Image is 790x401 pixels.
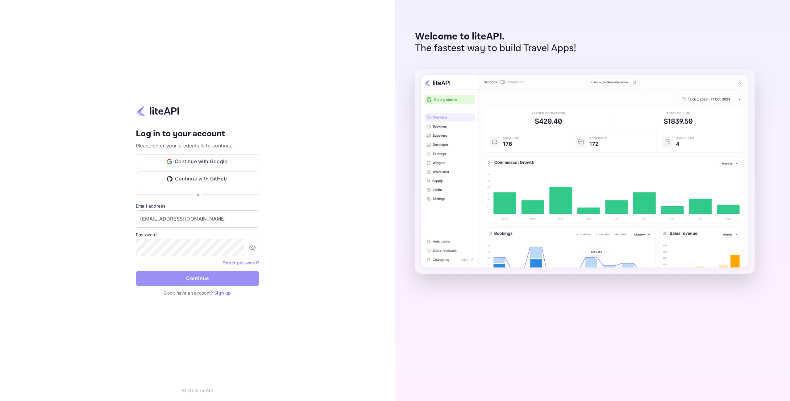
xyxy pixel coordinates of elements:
a: Forget password? [222,259,259,266]
button: Continue [136,271,259,286]
p: © 2025 liteAPI [182,387,213,394]
button: Continue with Google [136,154,259,169]
a: Sign up [214,290,231,296]
a: Forget password? [222,260,259,265]
h4: Log in to your account [136,129,259,139]
p: Don't have an account? [136,290,259,296]
p: or [195,191,199,198]
img: liteapi [136,105,179,117]
label: Email address [136,203,259,209]
button: toggle password visibility [246,242,259,254]
label: Password [136,231,259,238]
input: Enter your email address [136,210,259,228]
button: Continue with GitHub [136,172,259,186]
p: Please enter your credentials to continue [136,142,259,149]
p: Welcome to liteAPI. [415,31,576,43]
img: liteAPI Dashboard Preview [415,69,755,274]
p: The fastest way to build Travel Apps! [415,43,576,54]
